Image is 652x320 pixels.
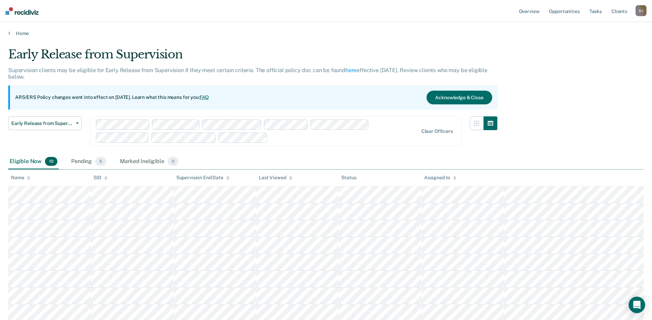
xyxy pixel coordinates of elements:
[424,175,456,181] div: Assigned to
[8,67,487,80] p: Supervision clients may be eligible for Early Release from Supervision if they meet certain crite...
[341,175,356,181] div: Status
[176,175,230,181] div: Supervision End Date
[168,157,178,166] span: 0
[11,175,30,181] div: Name
[95,157,106,166] span: 5
[5,7,38,15] img: Recidiviz
[119,154,180,169] div: Marked Ineligible0
[636,5,647,16] div: D J
[200,94,209,100] a: FAQ
[345,67,356,73] a: here
[259,175,292,181] div: Last Viewed
[70,154,108,169] div: Pending5
[8,30,644,36] a: Home
[421,128,453,134] div: Clear officers
[8,154,59,169] div: Eligible Now10
[636,5,647,16] button: DJ
[8,47,497,67] div: Early Release from Supervision
[11,121,73,126] span: Early Release from Supervision
[15,94,209,101] p: ARS/ERS Policy changes went into effect on [DATE]. Learn what this means for you:
[427,91,492,104] button: Acknowledge & Close
[93,175,108,181] div: SID
[8,116,82,130] button: Early Release from Supervision
[45,157,57,166] span: 10
[629,297,645,313] div: Open Intercom Messenger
